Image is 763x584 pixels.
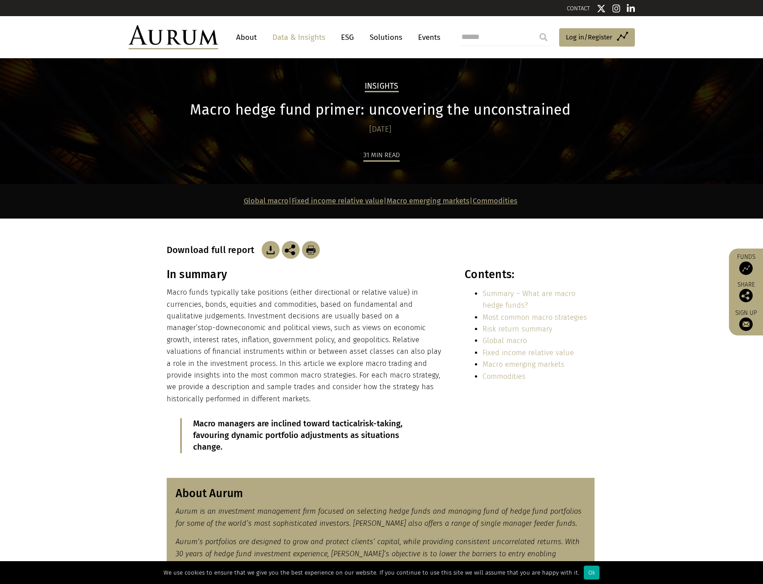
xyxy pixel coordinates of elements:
a: Commodities [473,197,517,205]
div: [DATE] [167,123,595,136]
a: Log in/Register [559,28,635,47]
img: Download Article [302,241,320,259]
a: Risk return summary [483,325,552,333]
div: 31 min read [363,150,400,162]
h3: About Aurum [176,487,586,500]
div: Ok [584,566,599,580]
img: Sign up to our newsletter [739,318,753,331]
a: Data & Insights [268,29,330,46]
a: CONTACT [567,5,590,12]
a: Global macro [244,197,289,205]
a: Macro emerging markets [483,360,565,369]
a: Fixed income relative value [292,197,384,205]
h2: Insights [365,82,399,92]
img: Twitter icon [597,4,606,13]
a: About [232,29,261,46]
p: Macro managers are inclined toward tactical , favouring dynamic portfolio adjustments as situatio... [193,418,421,453]
span: Log in/Register [566,32,612,43]
div: Share [733,282,759,302]
h3: Download full report [167,245,259,255]
span: top-down [201,323,234,332]
a: Events [414,29,440,46]
span: risk-taking [360,419,401,429]
img: Linkedin icon [627,4,635,13]
em: Aurum is an investment management firm focused on selecting hedge funds and managing fund of hedg... [176,507,582,527]
h1: Macro hedge fund primer: uncovering the unconstrained [167,101,595,119]
img: Aurum [129,25,218,49]
a: Solutions [365,29,407,46]
a: Fixed income relative value [483,348,574,357]
img: Instagram icon [612,4,621,13]
a: Global macro [483,336,527,345]
h3: In summary [167,268,445,281]
a: Sign up [733,309,759,331]
a: Funds [733,253,759,275]
img: Download Article [262,241,280,259]
img: Share this post [282,241,300,259]
a: Most common macro strategies [483,313,587,322]
a: Summary – What are macro hedge funds? [483,289,575,309]
a: Commodities [483,372,526,381]
h3: Contents: [465,268,594,281]
em: Aurum’s portfolios are designed to grow and protect clients’ capital, while providing consistent ... [176,537,580,570]
a: ESG [336,29,358,46]
img: Access Funds [739,262,753,275]
strong: | | | [244,197,517,205]
img: Share this post [739,289,753,302]
a: Macro emerging markets [387,197,470,205]
p: Macro funds typically take positions (either directional or relative value) in currencies, bonds,... [167,287,445,405]
input: Submit [535,28,552,46]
